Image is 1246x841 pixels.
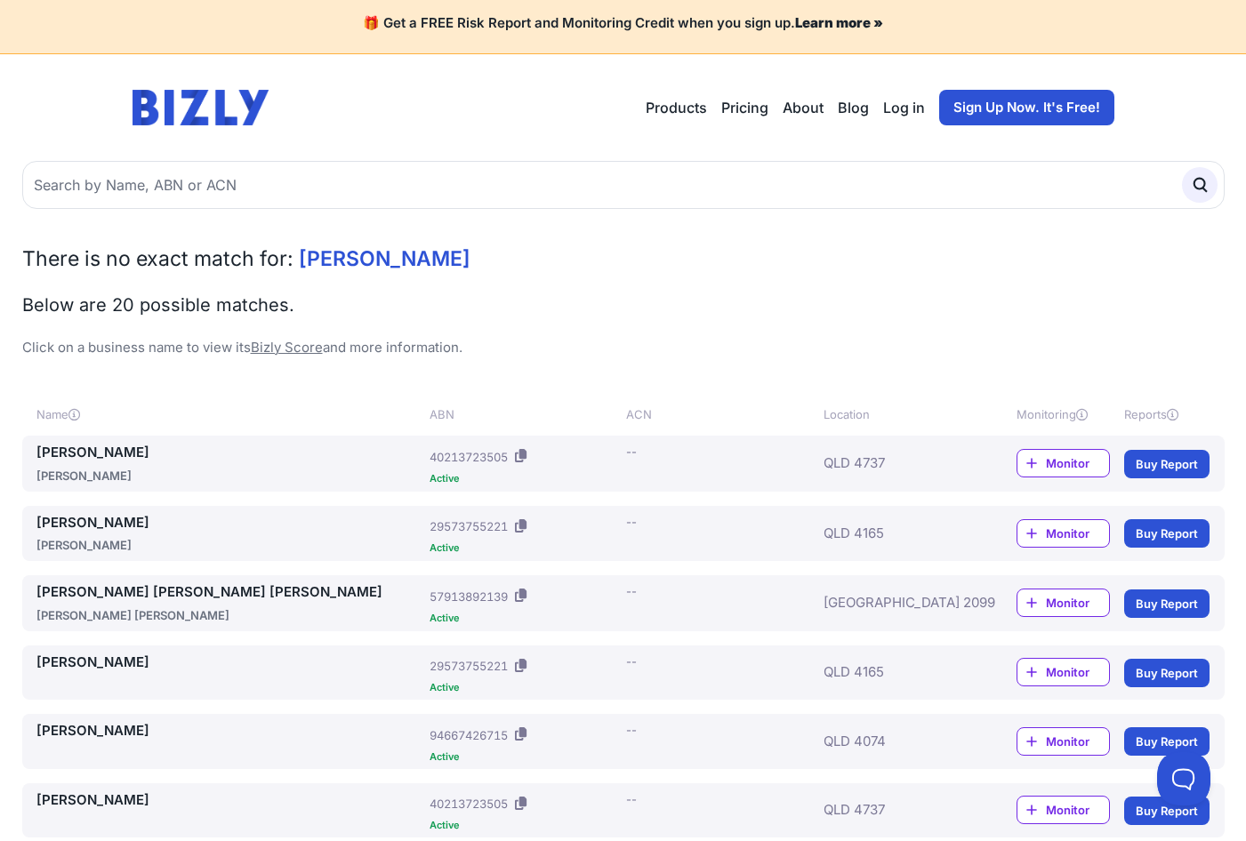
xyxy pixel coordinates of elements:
[21,15,1225,32] h4: 🎁 Get a FREE Risk Report and Monitoring Credit when you sign up.
[883,97,925,118] a: Log in
[1046,733,1109,750] span: Monitor
[1046,594,1109,612] span: Monitor
[430,543,619,553] div: Active
[1017,519,1110,548] a: Monitor
[36,405,423,423] div: Name
[430,726,508,744] div: 94667426715
[430,448,508,466] div: 40213723505
[1124,450,1210,478] a: Buy Report
[824,582,964,624] div: [GEOGRAPHIC_DATA] 2099
[36,721,423,741] a: [PERSON_NAME]
[36,536,423,554] div: [PERSON_NAME]
[430,517,508,535] div: 29573755221
[1124,519,1210,548] a: Buy Report
[1124,659,1210,687] a: Buy Report
[721,97,768,118] a: Pricing
[430,683,619,693] div: Active
[22,161,1225,209] input: Search by Name, ABN or ACN
[824,653,964,693] div: QLD 4165
[251,339,323,356] a: Bizly Score
[430,613,619,623] div: Active
[626,513,637,531] div: --
[824,721,964,762] div: QLD 4074
[36,653,423,673] a: [PERSON_NAME]
[22,338,1225,358] p: Click on a business name to view its and more information.
[626,653,637,670] div: --
[626,582,637,600] div: --
[824,443,964,485] div: QLD 4737
[36,513,423,533] a: [PERSON_NAME]
[430,795,508,813] div: 40213723505
[838,97,869,118] a: Blog
[824,405,964,423] div: Location
[1124,405,1210,423] div: Reports
[430,752,619,762] div: Active
[1017,405,1110,423] div: Monitoring
[626,443,637,461] div: --
[646,97,707,118] button: Products
[939,90,1114,125] a: Sign Up Now. It's Free!
[1017,449,1110,477] a: Monitor
[36,467,423,485] div: [PERSON_NAME]
[1017,796,1110,824] a: Monitor
[1124,797,1210,825] a: Buy Report
[1046,801,1109,819] span: Monitor
[430,821,619,830] div: Active
[430,474,619,484] div: Active
[1046,663,1109,681] span: Monitor
[430,588,508,605] div: 57913892139
[1017,727,1110,756] a: Monitor
[1046,454,1109,472] span: Monitor
[1017,658,1110,686] a: Monitor
[299,246,470,271] span: [PERSON_NAME]
[1157,752,1210,805] iframe: Toggle Customer Support
[824,513,964,555] div: QLD 4165
[22,294,294,316] span: Below are 20 possible matches.
[783,97,824,118] a: About
[1124,727,1210,756] a: Buy Report
[626,721,637,739] div: --
[824,790,964,831] div: QLD 4737
[795,14,883,31] a: Learn more »
[1124,589,1210,618] a: Buy Report
[1046,525,1109,542] span: Monitor
[36,582,423,603] a: [PERSON_NAME] [PERSON_NAME] [PERSON_NAME]
[626,405,816,423] div: ACN
[430,657,508,675] div: 29573755221
[626,790,637,808] div: --
[36,790,423,811] a: [PERSON_NAME]
[430,405,619,423] div: ABN
[36,443,423,463] a: [PERSON_NAME]
[22,246,293,271] span: There is no exact match for:
[1017,589,1110,617] a: Monitor
[36,606,423,624] div: [PERSON_NAME] [PERSON_NAME]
